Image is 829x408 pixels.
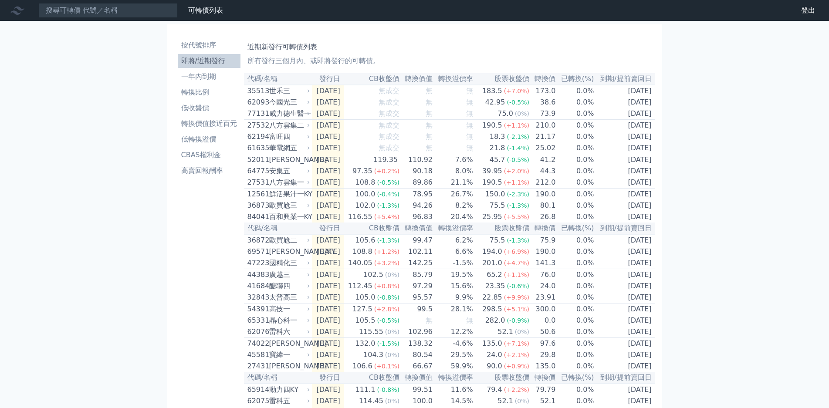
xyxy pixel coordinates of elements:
[312,97,344,108] td: [DATE]
[247,155,267,165] div: 52011
[178,40,240,51] li: 按代號排序
[188,6,223,14] a: 可轉債列表
[379,144,399,152] span: 無成交
[595,131,655,142] td: [DATE]
[312,326,344,338] td: [DATE]
[426,132,433,141] span: 無
[269,143,308,153] div: 華電網五
[595,200,655,211] td: [DATE]
[466,316,473,324] span: 無
[433,257,474,269] td: -1.5%
[400,177,433,189] td: 89.86
[178,103,240,113] li: 低收盤價
[247,212,267,222] div: 84041
[178,85,240,99] a: 轉換比例
[346,258,374,268] div: 140.05
[595,73,655,85] th: 到期/提前賣回日
[556,154,594,166] td: 0.0%
[269,108,308,119] div: 威力德生醫一
[556,223,594,234] th: 已轉換(%)
[178,134,240,145] li: 低轉換溢價
[269,338,308,349] div: [PERSON_NAME]
[379,109,399,118] span: 無成交
[178,118,240,129] li: 轉換價值接近百元
[530,338,556,350] td: 97.6
[480,246,504,257] div: 194.0
[312,303,344,315] td: [DATE]
[312,154,344,166] td: [DATE]
[400,269,433,281] td: 85.79
[530,108,556,120] td: 73.9
[178,117,240,131] a: 轉換價值接近百元
[595,292,655,303] td: [DATE]
[312,200,344,211] td: [DATE]
[374,248,399,255] span: (+1.2%)
[346,281,374,291] div: 112.45
[312,349,344,361] td: [DATE]
[556,200,594,211] td: 0.0%
[178,150,240,160] li: CBAS權利金
[530,165,556,177] td: 44.3
[426,109,433,118] span: 無
[377,340,399,347] span: (-1.5%)
[312,234,344,246] td: [DATE]
[530,142,556,154] td: 25.02
[484,281,507,291] div: 23.35
[595,338,655,350] td: [DATE]
[556,108,594,120] td: 0.0%
[595,269,655,281] td: [DATE]
[377,191,399,198] span: (-0.4%)
[488,143,507,153] div: 21.8
[433,246,474,257] td: 6.6%
[312,120,344,132] td: [DATE]
[433,73,474,85] th: 轉換溢價率
[312,131,344,142] td: [DATE]
[595,165,655,177] td: [DATE]
[400,73,433,85] th: 轉換價值
[312,280,344,292] td: [DATE]
[595,85,655,97] td: [DATE]
[474,223,530,234] th: 股票收盤價
[426,98,433,106] span: 無
[488,132,507,142] div: 18.3
[178,54,240,68] a: 即將/近期發行
[400,154,433,166] td: 110.92
[595,120,655,132] td: [DATE]
[400,280,433,292] td: 97.29
[466,144,473,152] span: 無
[312,292,344,303] td: [DATE]
[379,98,399,106] span: 無成交
[504,179,529,186] span: (+1.1%)
[312,269,344,281] td: [DATE]
[507,317,529,324] span: (-0.9%)
[269,200,308,211] div: 歐買尬三
[556,142,594,154] td: 0.0%
[595,223,655,234] th: 到期/提前賣回日
[269,327,308,337] div: 雷科六
[556,257,594,269] td: 0.0%
[595,280,655,292] td: [DATE]
[400,234,433,246] td: 99.47
[178,101,240,115] a: 低收盤價
[515,110,529,117] span: (0%)
[269,235,308,246] div: 歐買尬二
[312,177,344,189] td: [DATE]
[496,108,515,119] div: 75.0
[178,164,240,178] a: 高賣回報酬率
[269,189,308,199] div: 鮮活果汁一KY
[344,223,400,234] th: CB收盤價
[247,281,267,291] div: 41684
[595,234,655,246] td: [DATE]
[178,38,240,52] a: 按代號排序
[595,154,655,166] td: [DATE]
[504,294,529,301] span: (+9.9%)
[556,338,594,350] td: 0.0%
[269,132,308,142] div: 富旺四
[530,154,556,166] td: 41.2
[474,73,530,85] th: 股票收盤價
[530,326,556,338] td: 50.6
[178,71,240,82] li: 一年內到期
[530,269,556,281] td: 76.0
[344,73,400,85] th: CB收盤價
[556,234,594,246] td: 0.0%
